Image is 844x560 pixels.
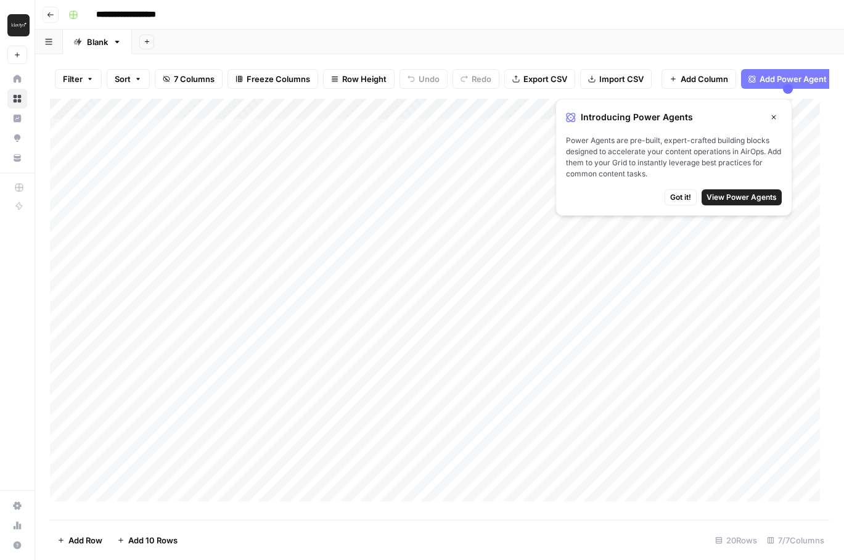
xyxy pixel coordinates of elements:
div: 7/7 Columns [762,530,829,550]
button: View Power Agents [702,189,782,205]
button: Got it! [665,189,697,205]
button: Row Height [323,69,395,89]
button: Export CSV [504,69,575,89]
span: Freeze Columns [247,73,310,85]
button: 7 Columns [155,69,223,89]
span: Add 10 Rows [128,534,178,546]
span: Row Height [342,73,387,85]
div: Introducing Power Agents [566,109,782,125]
button: Add Row [50,530,110,550]
button: Sort [107,69,150,89]
button: Import CSV [580,69,652,89]
div: 20 Rows [710,530,762,550]
button: Add 10 Rows [110,530,185,550]
a: Opportunities [7,128,27,148]
span: Add Power Agent [760,73,827,85]
span: Filter [63,73,83,85]
span: Sort [115,73,131,85]
button: Add Power Agent [741,69,834,89]
button: Redo [453,69,499,89]
span: Undo [419,73,440,85]
span: Redo [472,73,491,85]
button: Filter [55,69,102,89]
span: Add Row [68,534,102,546]
button: Add Column [662,69,736,89]
a: Settings [7,496,27,516]
a: Browse [7,89,27,109]
img: Klaviyo Logo [7,14,30,36]
a: Home [7,69,27,89]
a: Blank [63,30,132,54]
button: Help + Support [7,535,27,555]
span: Got it! [670,192,691,203]
a: Usage [7,516,27,535]
span: Power Agents are pre-built, expert-crafted building blocks designed to accelerate your content op... [566,135,782,179]
a: Your Data [7,148,27,168]
div: Blank [87,36,108,48]
span: 7 Columns [174,73,215,85]
span: Export CSV [523,73,567,85]
span: View Power Agents [707,192,777,203]
button: Undo [399,69,448,89]
button: Workspace: Klaviyo [7,10,27,41]
a: Insights [7,109,27,128]
span: Add Column [681,73,728,85]
span: Import CSV [599,73,644,85]
button: Freeze Columns [227,69,318,89]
